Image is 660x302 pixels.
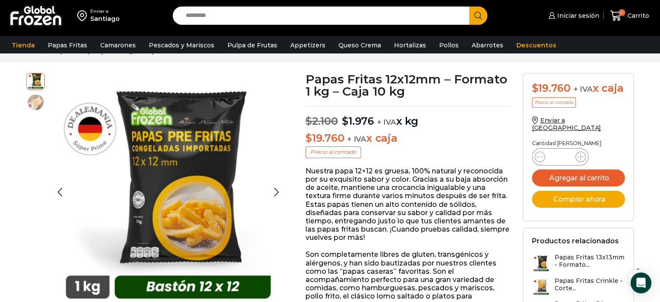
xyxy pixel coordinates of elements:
[305,106,510,128] p: x kg
[342,115,348,127] span: $
[552,151,568,163] input: Product quantity
[555,254,625,269] h3: Papas Fritas 13x13mm - Formato...
[43,37,92,53] a: Papas Fritas
[574,85,593,93] span: + IVA
[77,8,90,23] img: address-field-icon.svg
[435,37,463,53] a: Pollos
[96,37,140,53] a: Camarones
[305,115,312,127] span: $
[532,82,571,94] bdi: 19.760
[223,37,282,53] a: Pulpa de Frutas
[625,11,649,20] span: Carrito
[305,167,510,242] p: Nuestra papa 12×12 es gruesa, 100% natural y reconocida por su exquisito sabor y color. Gracias a...
[467,37,508,53] a: Abarrotes
[90,14,120,23] div: Santiago
[144,37,219,53] a: Pescados y Mariscos
[90,8,120,14] div: Enviar a
[305,132,344,144] bdi: 19.760
[630,272,651,293] div: Open Intercom Messenger
[305,73,510,97] h1: Papas Fritas 12x12mm – Formato 1 kg – Caja 10 kg
[27,93,44,111] span: 13×13
[305,115,338,127] bdi: 2.100
[390,37,430,53] a: Hortalizas
[532,237,619,245] h2: Productos relacionados
[532,82,625,95] div: x caja
[334,37,385,53] a: Queso Crema
[532,277,625,296] a: Papas Fritas Crinkle - Corte...
[532,140,625,146] p: Cantidad [PERSON_NAME]
[347,135,366,143] span: + IVA
[469,7,487,25] button: Search button
[555,11,599,20] span: Iniciar sesión
[608,6,651,26] a: 0 Carrito
[27,72,44,90] span: Papas bastón 12×12
[618,9,625,16] span: 0
[512,37,561,53] a: Descuentos
[532,254,625,272] a: Papas Fritas 13x13mm - Formato...
[286,37,330,53] a: Appetizers
[532,169,625,186] button: Agregar al carrito
[377,118,396,126] span: + IVA
[546,7,599,24] a: Iniciar sesión
[532,191,625,208] button: Comprar ahora
[342,115,374,127] bdi: 1.976
[305,132,510,145] p: x caja
[305,146,361,158] p: Precio al contado
[532,97,576,108] p: Precio al contado
[7,37,39,53] a: Tienda
[305,132,312,144] span: $
[555,277,625,292] h3: Papas Fritas Crinkle - Corte...
[532,82,539,94] span: $
[532,116,601,132] a: Enviar a [GEOGRAPHIC_DATA]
